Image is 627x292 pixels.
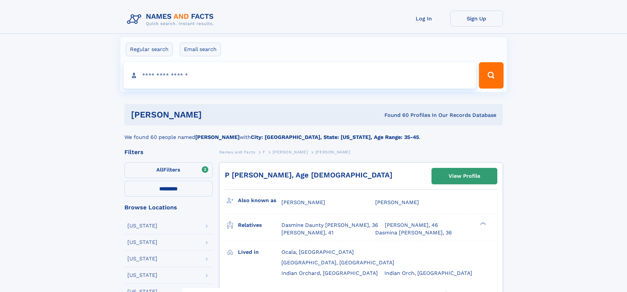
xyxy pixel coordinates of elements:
a: [PERSON_NAME], 46 [385,222,438,229]
div: View Profile [449,169,480,184]
span: [PERSON_NAME] [375,199,419,205]
b: [PERSON_NAME] [195,134,240,140]
span: Indian Orch, [GEOGRAPHIC_DATA] [384,270,472,276]
h3: Relatives [238,220,281,231]
a: Dasmine Daunty [PERSON_NAME], 36 [281,222,378,229]
div: [US_STATE] [127,273,157,278]
label: Filters [124,162,213,178]
label: Email search [180,42,221,56]
span: Indian Orchard, [GEOGRAPHIC_DATA] [281,270,378,276]
input: search input [124,62,476,89]
div: Filters [124,149,213,155]
a: Dasmina [PERSON_NAME], 36 [375,229,452,236]
a: P [PERSON_NAME], Age [DEMOGRAPHIC_DATA] [225,171,392,179]
span: [GEOGRAPHIC_DATA], [GEOGRAPHIC_DATA] [281,259,394,266]
a: [PERSON_NAME], 41 [281,229,333,236]
a: F [263,148,265,156]
span: All [156,167,163,173]
span: [PERSON_NAME] [273,150,308,154]
div: [US_STATE] [127,223,157,228]
button: Search Button [479,62,503,89]
div: [US_STATE] [127,240,157,245]
h1: [PERSON_NAME] [131,111,293,119]
h3: Lived in [238,247,281,258]
a: Sign Up [450,11,503,27]
b: City: [GEOGRAPHIC_DATA], State: [US_STATE], Age Range: 35-45 [251,134,419,140]
label: Regular search [126,42,173,56]
span: [PERSON_NAME] [281,199,325,205]
span: F [263,150,265,154]
a: [PERSON_NAME] [273,148,308,156]
div: Found 60 Profiles In Our Records Database [293,112,496,119]
h3: Also known as [238,195,281,206]
a: Log In [398,11,450,27]
img: Logo Names and Facts [124,11,219,28]
span: [PERSON_NAME] [315,150,351,154]
div: We found 60 people named with . [124,125,503,141]
span: Ocala, [GEOGRAPHIC_DATA] [281,249,354,255]
a: Names and Facts [219,148,255,156]
div: [US_STATE] [127,256,157,261]
a: View Profile [432,168,497,184]
div: Browse Locations [124,204,213,210]
div: ❯ [479,222,486,226]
